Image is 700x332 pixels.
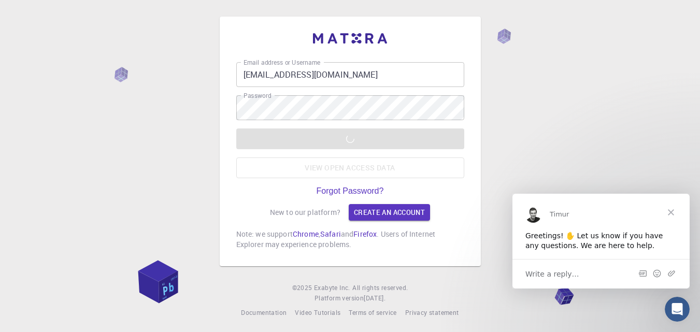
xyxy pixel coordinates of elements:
a: Safari [320,229,341,239]
span: © 2025 [292,283,314,293]
a: Documentation [241,308,287,318]
span: Terms of service [349,308,396,316]
label: Email address or Username [244,58,320,67]
p: Note: we support , and . Users of Internet Explorer may experience problems. [236,229,464,250]
span: All rights reserved. [352,283,408,293]
iframe: Intercom live chat [665,297,690,322]
a: [DATE]. [364,293,385,304]
a: Privacy statement [405,308,459,318]
span: [DATE] . [364,294,385,302]
span: Documentation [241,308,287,316]
p: New to our platform? [270,207,340,218]
a: Video Tutorials [295,308,340,318]
a: Terms of service [349,308,396,318]
label: Password [244,91,271,100]
span: Video Tutorials [295,308,340,316]
a: Create an account [349,204,430,221]
a: Firefox [353,229,377,239]
span: Privacy statement [405,308,459,316]
a: Chrome [293,229,319,239]
span: Exabyte Inc. [314,283,350,292]
span: Platform version [315,293,364,304]
a: Forgot Password? [317,186,384,196]
a: Exabyte Inc. [314,283,350,293]
iframe: Intercom live chat message [512,194,690,288]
